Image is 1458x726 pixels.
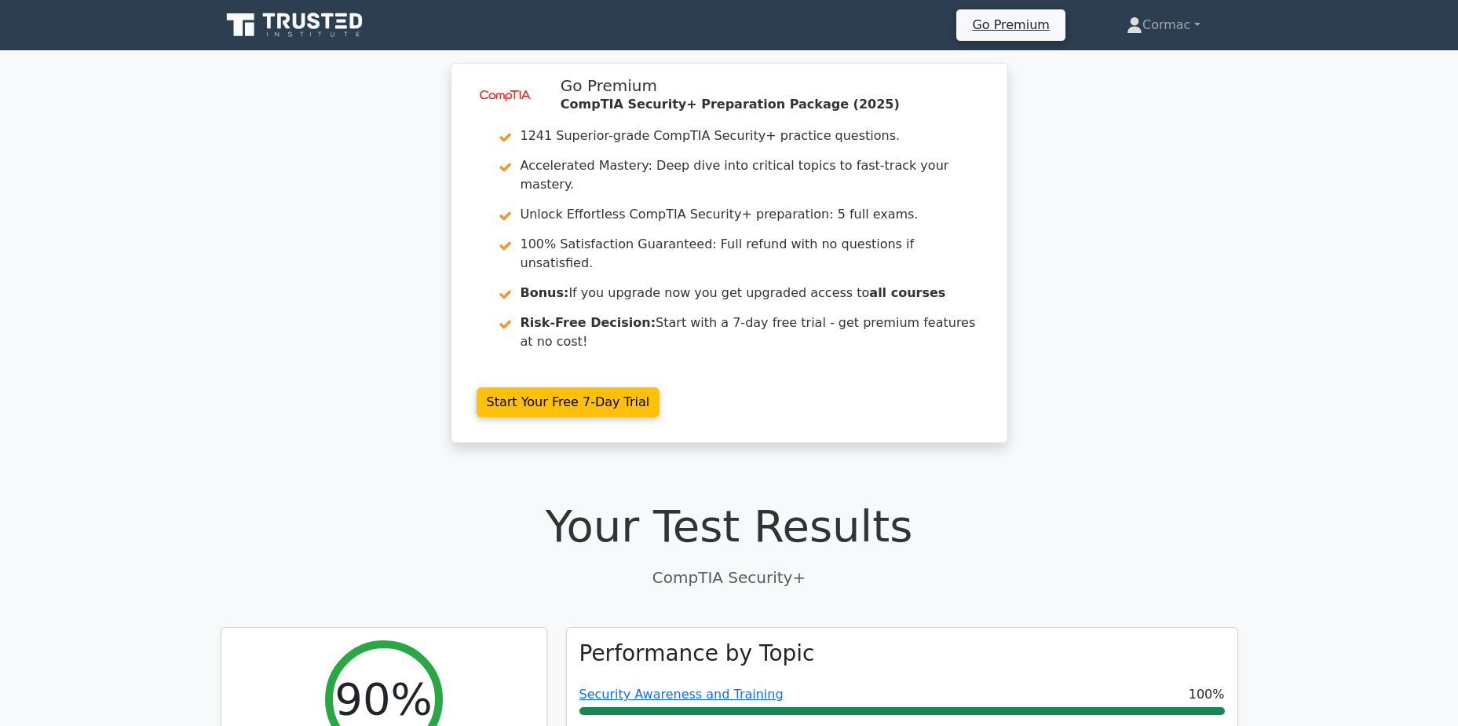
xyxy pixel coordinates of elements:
[477,387,660,417] a: Start Your Free 7-Day Trial
[963,14,1058,35] a: Go Premium
[1189,685,1225,704] span: 100%
[1089,9,1238,41] a: Cormac
[221,500,1238,552] h1: Your Test Results
[334,673,432,725] h2: 90%
[579,687,784,702] a: Security Awareness and Training
[221,566,1238,589] p: CompTIA Security+
[579,640,815,667] h3: Performance by Topic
